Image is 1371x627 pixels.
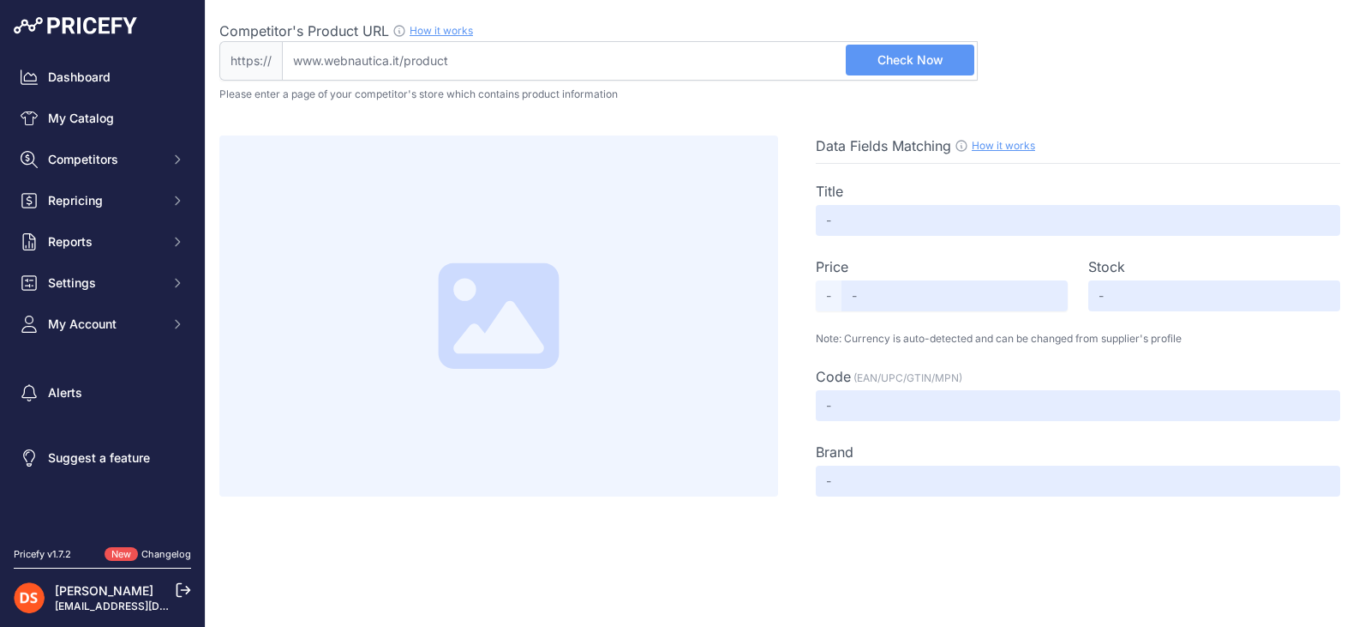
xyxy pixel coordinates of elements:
div: Pricefy v1.7.2 [14,547,71,562]
button: Reports [14,226,191,257]
button: Check Now [846,45,974,75]
a: How it works [972,139,1035,152]
span: - [816,280,841,311]
label: Brand [816,442,853,462]
span: Settings [48,274,160,292]
span: Reports [48,233,160,250]
input: - [816,390,1340,421]
input: - [841,280,1068,311]
input: - [816,466,1340,497]
input: - [1088,280,1340,311]
a: Suggest a feature [14,443,191,473]
label: Title [816,181,843,202]
span: Repricing [48,192,160,209]
input: www.webnautica.it/product [282,41,978,81]
button: Repricing [14,185,191,216]
span: Competitor's Product URL [219,22,389,39]
label: Stock [1088,256,1125,277]
span: My Account [48,316,160,333]
button: My Account [14,309,191,340]
input: - [816,205,1340,236]
span: (EAN/UPC/GTIN/MPN) [853,371,962,384]
label: Price [816,256,848,277]
span: Data Fields Matching [816,137,951,154]
span: New [105,547,138,562]
nav: Sidebar [14,62,191,527]
p: Please enter a page of your competitor's store which contains product information [219,87,1357,101]
span: https:// [219,41,282,81]
img: Pricefy Logo [14,17,137,34]
span: Competitors [48,151,160,168]
button: Settings [14,268,191,298]
button: Competitors [14,144,191,175]
span: Check Now [877,51,943,69]
a: [PERSON_NAME] [55,583,153,598]
a: My Catalog [14,103,191,134]
a: [EMAIL_ADDRESS][DOMAIN_NAME] [55,600,234,612]
a: Dashboard [14,62,191,93]
a: Changelog [141,548,191,560]
a: Alerts [14,377,191,408]
a: How it works [410,24,473,37]
p: Note: Currency is auto-detected and can be changed from supplier's profile [816,332,1340,346]
span: Code [816,368,851,385]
